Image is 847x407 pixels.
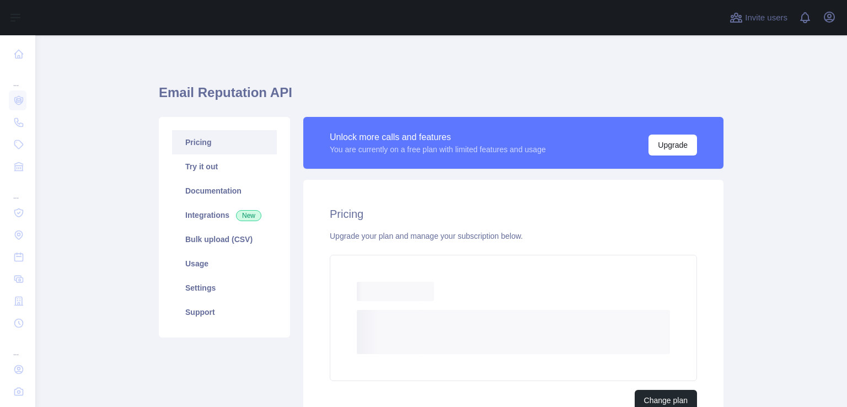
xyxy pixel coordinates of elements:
[172,276,277,300] a: Settings
[9,66,26,88] div: ...
[330,206,697,222] h2: Pricing
[172,300,277,324] a: Support
[159,84,723,110] h1: Email Reputation API
[172,179,277,203] a: Documentation
[172,203,277,227] a: Integrations New
[745,12,787,24] span: Invite users
[172,227,277,251] a: Bulk upload (CSV)
[236,210,261,221] span: New
[172,251,277,276] a: Usage
[9,335,26,357] div: ...
[648,135,697,156] button: Upgrade
[330,231,697,242] div: Upgrade your plan and manage your subscription below.
[9,179,26,201] div: ...
[330,144,546,155] div: You are currently on a free plan with limited features and usage
[172,130,277,154] a: Pricing
[330,131,546,144] div: Unlock more calls and features
[727,9,790,26] button: Invite users
[172,154,277,179] a: Try it out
